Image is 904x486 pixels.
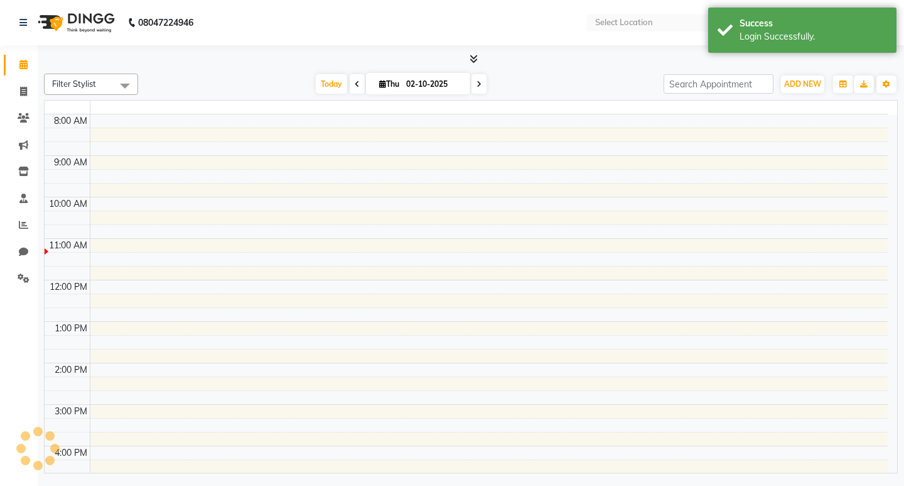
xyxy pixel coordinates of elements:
span: Filter Stylist [52,79,96,89]
div: 11:00 AM [46,239,90,252]
input: 2025-10-02 [402,75,465,94]
div: 8:00 AM [51,114,90,128]
div: 2:00 PM [52,363,90,377]
div: Success [740,17,887,30]
button: ADD NEW [781,75,824,93]
input: Search Appointment [664,74,773,94]
span: Thu [376,79,402,89]
div: 3:00 PM [52,405,90,418]
div: Login Successfully. [740,30,887,43]
div: 12:00 PM [47,280,90,294]
img: logo [32,5,118,40]
div: 9:00 AM [51,156,90,169]
div: 1:00 PM [52,322,90,335]
div: 10:00 AM [46,197,90,211]
div: 4:00 PM [52,446,90,460]
span: Today [316,74,347,94]
div: Select Location [595,16,653,29]
b: 08047224946 [138,5,193,40]
span: ADD NEW [784,79,821,89]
